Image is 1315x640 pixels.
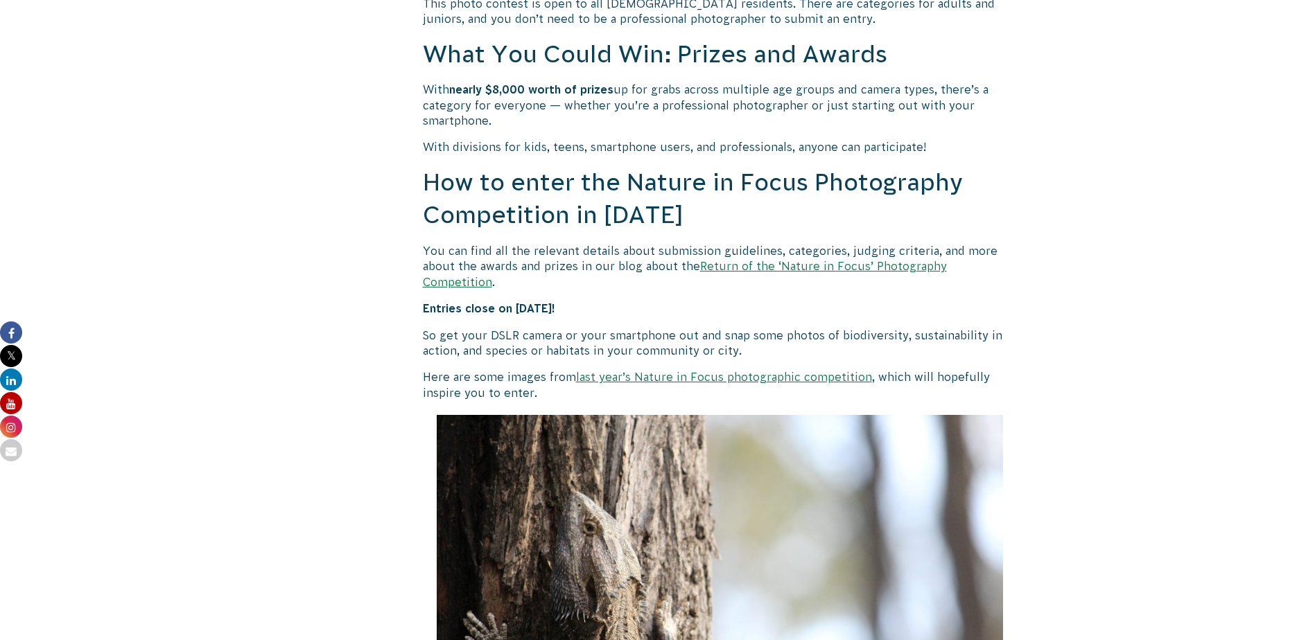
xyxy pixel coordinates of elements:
[423,139,1018,154] p: With divisions for kids, teens, smartphone users, and professionals, anyone can participate!
[423,260,947,287] a: Return of the ‘Nature in Focus’ Photography Competition
[423,328,1018,359] p: So get your DSLR camera or your smartphone out and snap some photos of biodiversity, sustainabili...
[423,82,1018,128] p: With up for grabs across multiple age groups and camera types, there’s a category for everyone — ...
[423,369,1018,400] p: Here are some images from , which will hopefully inspire you to enter.
[423,38,1018,71] h2: What You Could Win: Prizes and Awards
[423,243,1018,290] p: You can find all the relevant details about submission guidelines, categories, judging criteria, ...
[576,371,872,383] a: last year’s Nature in Focus photographic competition
[423,166,1018,232] h2: How to enter the Nature in Focus Photography Competition in [DATE]
[449,83,613,96] strong: nearly $8,000 worth of prizes
[423,302,555,314] strong: Entries close on [DATE]!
